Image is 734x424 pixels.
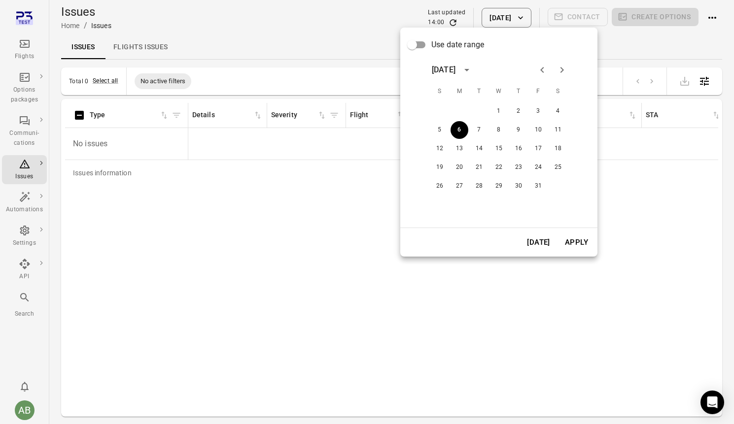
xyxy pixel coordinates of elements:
button: 26 [431,177,449,195]
span: Thursday [510,82,527,101]
div: Open Intercom Messenger [700,391,724,414]
button: 9 [510,121,527,139]
button: calendar view is open, switch to year view [458,62,475,78]
button: 30 [510,177,527,195]
span: Saturday [549,82,567,101]
span: Tuesday [470,82,488,101]
button: 27 [451,177,468,195]
button: 29 [490,177,508,195]
span: Sunday [431,82,449,101]
button: 12 [431,140,449,158]
button: 31 [529,177,547,195]
button: 16 [510,140,527,158]
button: 23 [510,159,527,176]
button: 20 [451,159,468,176]
button: 5 [431,121,449,139]
button: 8 [490,121,508,139]
button: 21 [470,159,488,176]
button: Previous month [532,60,552,80]
span: Friday [529,82,547,101]
button: 4 [549,102,567,120]
button: 22 [490,159,508,176]
button: 28 [470,177,488,195]
button: 18 [549,140,567,158]
button: 6 [451,121,468,139]
button: 15 [490,140,508,158]
button: 1 [490,102,508,120]
button: 3 [529,102,547,120]
button: 24 [529,159,547,176]
button: Next month [552,60,572,80]
button: 17 [529,140,547,158]
button: 25 [549,159,567,176]
button: 10 [529,121,547,139]
button: 13 [451,140,468,158]
button: 2 [510,102,527,120]
button: 19 [431,159,449,176]
button: 14 [470,140,488,158]
div: [DATE] [432,64,455,76]
button: 11 [549,121,567,139]
span: Monday [451,82,468,101]
button: Apply [559,232,594,253]
button: [DATE] [522,232,556,253]
button: 7 [470,121,488,139]
span: Wednesday [490,82,508,101]
span: Use date range [431,39,484,51]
